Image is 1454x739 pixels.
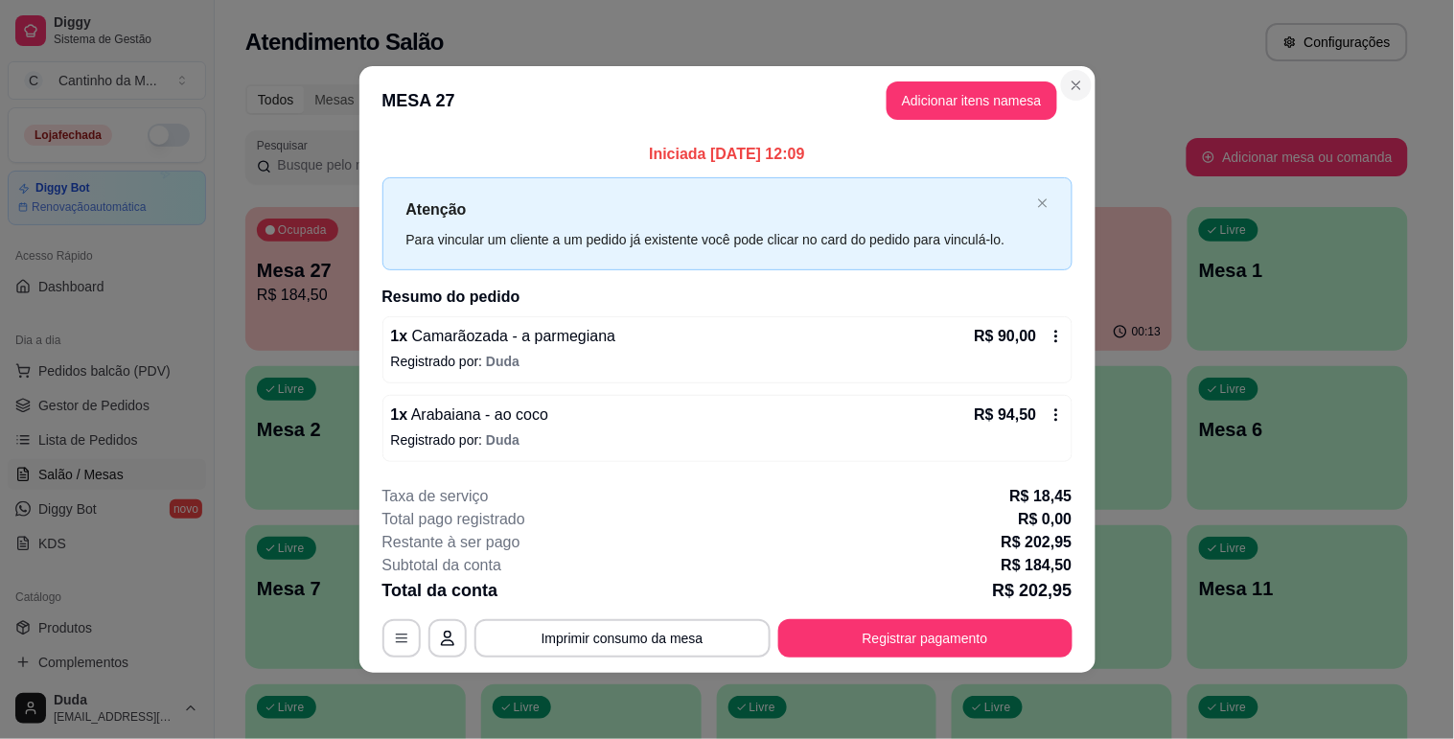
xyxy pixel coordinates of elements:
[382,554,502,577] p: Subtotal da conta
[486,354,519,369] span: Duda
[382,508,525,531] p: Total pago registrado
[406,197,1029,221] p: Atenção
[407,406,548,423] span: Arabaiana - ao coco
[887,81,1057,120] button: Adicionar itens namesa
[382,531,520,554] p: Restante à ser pago
[391,430,1064,450] p: Registrado por:
[992,577,1072,604] p: R$ 202,95
[1002,554,1073,577] p: R$ 184,50
[1010,485,1073,508] p: R$ 18,45
[975,325,1037,348] p: R$ 90,00
[474,619,771,658] button: Imprimir consumo da mesa
[382,143,1073,166] p: Iniciada [DATE] 12:09
[486,432,519,448] span: Duda
[1018,508,1072,531] p: R$ 0,00
[382,577,498,604] p: Total da conta
[391,404,549,427] p: 1 x
[407,328,615,344] span: Camarãozada - a parmegiana
[359,66,1096,135] header: MESA 27
[778,619,1073,658] button: Registrar pagamento
[406,229,1029,250] div: Para vincular um cliente a um pedido já existente você pode clicar no card do pedido para vinculá...
[975,404,1037,427] p: R$ 94,50
[382,286,1073,309] h2: Resumo do pedido
[1037,197,1049,209] span: close
[1002,531,1073,554] p: R$ 202,95
[1037,197,1049,210] button: close
[382,485,489,508] p: Taxa de serviço
[1061,70,1092,101] button: Close
[391,325,616,348] p: 1 x
[391,352,1064,371] p: Registrado por:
